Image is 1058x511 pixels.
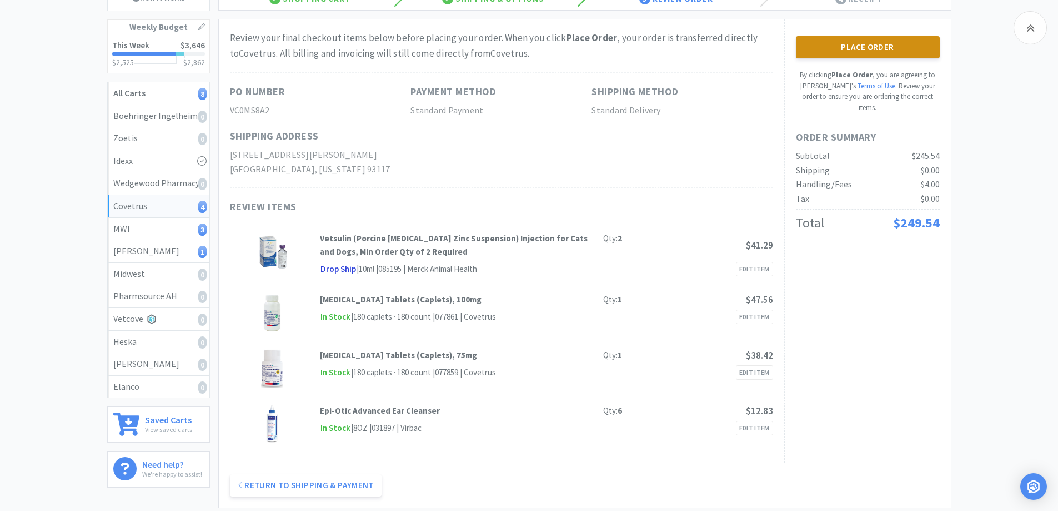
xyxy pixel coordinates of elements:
div: Wedgewood Pharmacy [113,176,204,191]
strong: All Carts [113,87,146,98]
h1: Weekly Budget [108,20,209,34]
a: [PERSON_NAME]0 [108,353,209,376]
span: $3,646 [180,40,205,51]
a: Vetcove0 [108,308,209,331]
img: a93f6aa6aed644a9956e9ea5e5caa658_575321.png [263,293,282,332]
i: 0 [198,269,207,281]
span: $12.83 [746,405,773,417]
a: Heska0 [108,331,209,354]
i: 8 [198,88,207,100]
strong: 6 [618,405,622,416]
button: Place Order [796,36,940,58]
a: Edit Item [736,365,773,380]
a: Edit Item [736,421,773,435]
h6: Saved Carts [145,413,192,424]
a: [PERSON_NAME]1 [108,240,209,263]
h1: Order Summary [796,130,940,146]
span: 2,862 [187,57,205,67]
span: $38.42 [746,349,773,361]
i: 0 [198,336,207,349]
p: By clicking , you are agreeing to [PERSON_NAME]'s . Review your order to ensure you are ordering ... [796,70,940,113]
span: $4.00 [921,178,940,190]
div: Shipping [796,163,830,178]
div: [PERSON_NAME] [113,244,204,259]
div: Qty: [603,349,622,362]
span: | 8OZ [351,423,368,433]
i: 4 [198,201,207,213]
h1: PO Number [230,84,285,100]
div: Subtotal [796,149,830,163]
a: Covetrus4 [108,195,209,218]
i: 3 [198,224,207,236]
h2: This Week [112,41,149,49]
div: Qty: [603,232,622,245]
a: Edit Item [736,262,773,276]
h2: Standard Payment [410,103,591,118]
a: Idexx [108,150,209,173]
h2: [GEOGRAPHIC_DATA], [US_STATE] 93117 [230,162,411,177]
div: Tax [796,192,809,206]
span: | 180 caplets · 180 count [351,311,431,322]
div: Vetcove [113,312,204,326]
span: In Stock [320,421,351,435]
h2: Standard Delivery [591,103,773,118]
strong: 2 [618,233,622,244]
i: 0 [198,381,207,394]
h3: $ [183,58,205,66]
div: Zoetis [113,131,204,146]
strong: 1 [618,350,622,360]
h1: Payment Method [410,84,496,100]
i: 0 [198,111,207,123]
div: Boehringer Ingelheim [113,109,204,123]
a: Elanco0 [108,376,209,398]
div: Idexx [113,154,204,168]
span: $41.29 [746,239,773,251]
span: $2,525 [112,57,134,67]
div: | 085195 | Merck Animal Health [374,262,477,276]
strong: [MEDICAL_DATA] Tablets (Caplets), 75mg [320,350,477,360]
h2: VC0MS8A2 [230,103,411,118]
a: Midwest0 [108,263,209,286]
i: 1 [198,246,207,258]
div: Review your final checkout items below before placing your order. When you click , your order is ... [230,31,773,61]
a: Wedgewood Pharmacy0 [108,172,209,195]
a: Boehringer Ingelheim0 [108,105,209,128]
div: Total [796,212,824,234]
div: Qty: [603,404,622,418]
div: | 077861 | Covetrus [431,310,496,324]
h6: Need help? [142,457,202,469]
strong: Place Order [831,70,873,80]
img: 9cd84ab62d0943edab63d172510ba8af_819796.png [254,232,290,271]
strong: 1 [618,294,622,305]
span: $245.54 [912,150,940,161]
a: MWI3 [108,218,209,241]
span: Drop Ship [320,262,357,276]
button: Return to Shipping & Payment [230,474,382,497]
span: $47.56 [746,294,773,306]
p: View saved carts [145,424,192,435]
div: | 077859 | Covetrus [431,366,496,379]
a: All Carts8 [108,82,209,105]
a: Saved CartsView saved carts [107,406,210,443]
p: We're happy to assist! [142,469,202,479]
div: Elanco [113,380,204,394]
i: 0 [198,291,207,303]
div: | 031897 | Virbac [368,421,422,435]
span: In Stock [320,366,351,380]
a: Edit Item [736,310,773,324]
div: Qty: [603,293,622,306]
a: Zoetis0 [108,127,209,150]
i: 0 [198,178,207,190]
h1: Shipping Address [230,128,319,145]
span: | 10ml [357,264,374,274]
h1: Shipping Method [591,84,679,100]
div: Covetrus [113,199,204,214]
div: Pharmsource AH [113,289,204,304]
div: Open Intercom Messenger [1020,473,1047,500]
i: 0 [198,314,207,326]
a: This Week$3,646$2,525$2,862 [108,34,209,73]
span: $249.54 [893,214,940,231]
strong: Place Order [566,32,618,44]
a: Terms of Use [858,81,895,91]
strong: Epi-Otic Advanced Ear Cleanser [320,405,440,416]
